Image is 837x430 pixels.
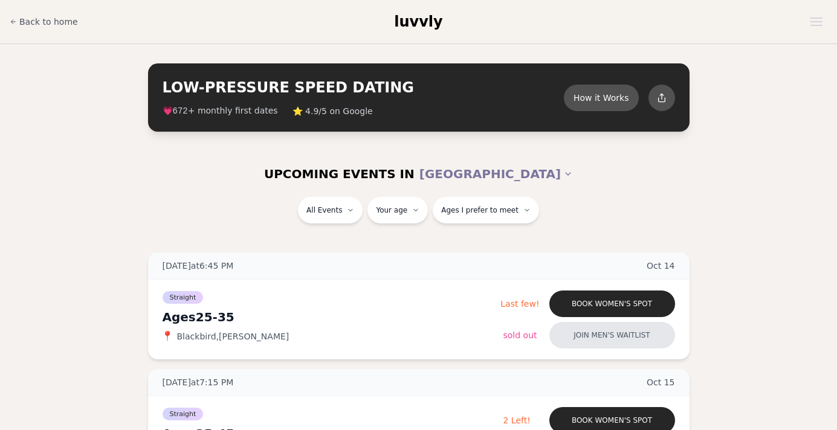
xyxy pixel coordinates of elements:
[163,376,234,388] span: [DATE] at 7:15 PM
[163,291,204,304] span: Straight
[441,205,519,215] span: Ages I prefer to meet
[419,161,573,187] button: [GEOGRAPHIC_DATA]
[647,376,675,388] span: Oct 15
[503,330,537,340] span: Sold Out
[806,13,827,31] button: Open menu
[177,330,289,342] span: Blackbird , [PERSON_NAME]
[19,16,78,28] span: Back to home
[564,85,639,111] button: How it Works
[647,260,675,272] span: Oct 14
[549,290,675,317] button: Book women's spot
[163,309,501,326] div: Ages 25-35
[10,10,78,34] a: Back to home
[298,197,363,223] button: All Events
[163,332,172,341] span: 📍
[394,13,442,30] span: luvvly
[163,260,234,272] span: [DATE] at 6:45 PM
[503,416,531,425] span: 2 Left!
[163,104,278,117] span: 💗 + monthly first dates
[163,408,204,420] span: Straight
[173,106,188,116] span: 672
[163,78,564,97] h2: LOW-PRESSURE SPEED DATING
[500,299,539,309] span: Last few!
[376,205,407,215] span: Your age
[394,12,442,31] a: luvvly
[367,197,428,223] button: Your age
[264,165,415,182] span: UPCOMING EVENTS IN
[292,105,373,117] span: ⭐ 4.9/5 on Google
[433,197,539,223] button: Ages I prefer to meet
[306,205,342,215] span: All Events
[549,322,675,348] button: Join men's waitlist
